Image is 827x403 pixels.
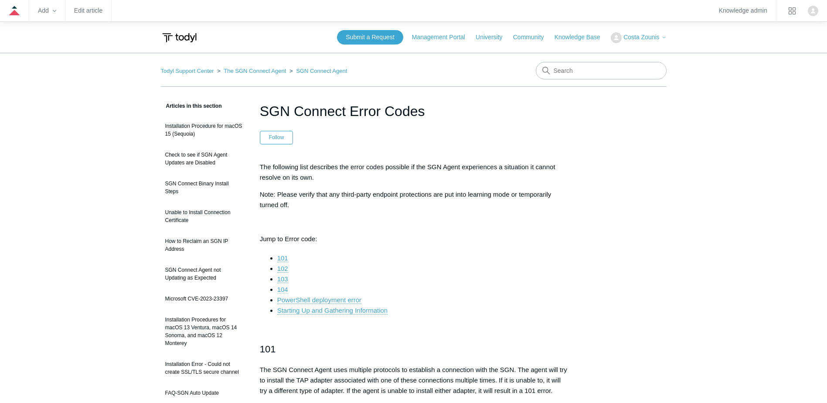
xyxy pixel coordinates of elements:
a: SGN Connect Binary Install Steps [161,175,247,200]
a: Microsoft CVE-2023-23397 [161,290,247,307]
a: Todyl Support Center [161,68,214,74]
input: Search [536,62,667,79]
a: The SGN Connect Agent [224,68,286,74]
h2: 101 [260,342,568,357]
p: The SGN Connect Agent uses multiple protocols to establish a connection with the SGN. The agent w... [260,365,568,396]
a: Check to see if SGN Agent Updates are Disabled [161,147,247,171]
button: Follow Article [260,131,293,144]
a: Edit article [74,8,102,13]
a: Knowledge admin [719,8,767,13]
button: Costa Zounis [611,32,667,43]
a: Knowledge Base [555,33,609,42]
a: PowerShell deployment error [277,296,361,304]
p: The following list describes the error codes possible if the SGN Agent experiences a situation it... [260,162,568,183]
p: Note: Please verify that any third-party endpoint protections are put into learning mode or tempo... [260,189,568,210]
li: SGN Connect Agent [288,68,347,74]
li: The SGN Connect Agent [215,68,288,74]
a: Installation Procedure for macOS 15 (Sequoia) [161,118,247,142]
a: Community [513,33,553,42]
span: Articles in this section [161,103,222,109]
a: 102 [277,265,288,273]
a: Submit a Request [337,30,403,44]
img: Todyl Support Center Help Center home page [161,30,198,46]
a: Starting Up and Gathering Information [277,307,388,314]
a: University [476,33,511,42]
a: 103 [277,275,288,283]
a: Unable to Install Connection Certificate [161,204,247,229]
h1: SGN Connect Error Codes [260,101,568,122]
a: 104 [277,286,288,294]
zd-hc-trigger: Click your profile icon to open the profile menu [808,6,818,16]
a: How to Reclaim an SGN IP Address [161,233,247,257]
zd-hc-trigger: Add [38,8,56,13]
a: Management Portal [412,33,474,42]
a: Installation Error - Could not create SSL/TLS secure channel [161,356,247,380]
span: Costa Zounis [623,34,659,41]
a: 101 [277,254,288,262]
img: user avatar [808,6,818,16]
p: Jump to Error code: [260,234,568,244]
li: Todyl Support Center [161,68,216,74]
a: Installation Procedures for macOS 13 Ventura, macOS 14 Sonoma, and macOS 12 Monterey [161,311,247,352]
a: FAQ-SGN Auto Update [161,385,247,401]
a: SGN Connect Agent [296,68,347,74]
a: SGN Connect Agent not Updating as Expected [161,262,247,286]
